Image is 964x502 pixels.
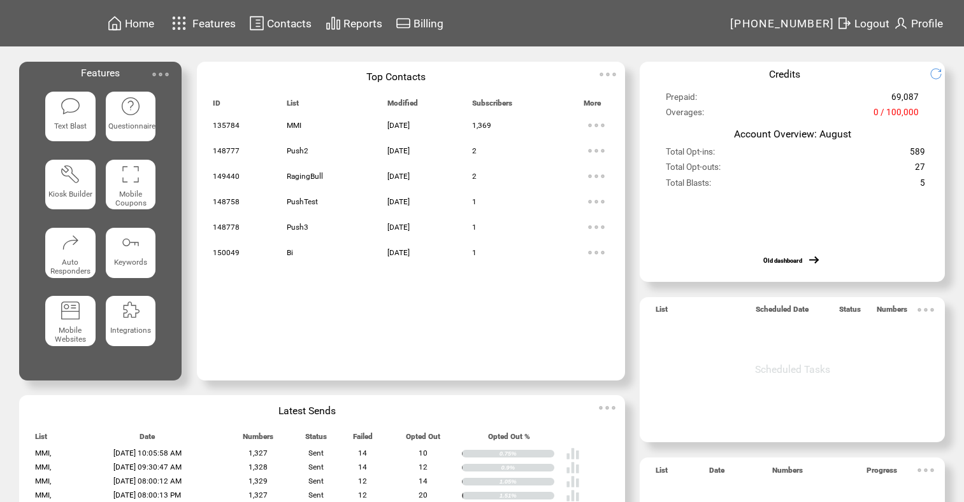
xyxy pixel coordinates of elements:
[566,475,580,489] img: poll%20-%20white.svg
[893,15,909,31] img: profile.svg
[213,99,220,113] span: ID
[60,164,80,185] img: tool%201.svg
[584,99,601,113] span: More
[308,449,324,457] span: Sent
[656,305,668,319] span: List
[387,99,418,113] span: Modified
[168,13,191,34] img: features.svg
[366,71,426,83] span: Top Contacts
[308,477,324,485] span: Sent
[45,296,96,354] a: Mobile Websites
[501,464,554,471] div: 0.9%
[666,108,704,123] span: Overages:
[877,305,907,319] span: Numbers
[358,463,367,471] span: 14
[308,491,324,499] span: Sent
[81,67,120,79] span: Features
[756,305,809,319] span: Scheduled Date
[387,223,410,232] span: [DATE]
[419,491,428,499] span: 20
[308,463,324,471] span: Sent
[113,449,182,457] span: [DATE] 10:05:58 AM
[666,147,715,162] span: Total Opt-ins:
[472,197,477,206] span: 1
[55,326,86,344] span: Mobile Websites
[500,492,554,499] div: 1.51%
[656,466,668,480] span: List
[35,463,51,471] span: MMI,
[566,447,580,461] img: poll%20-%20white.svg
[213,197,240,206] span: 148758
[113,477,182,485] span: [DATE] 08:00:12 AM
[472,121,491,130] span: 1,369
[414,17,443,30] span: Billing
[913,297,939,323] img: ellypsis.svg
[148,62,173,87] img: ellypsis.svg
[60,300,80,321] img: mobile-websites.svg
[107,15,122,31] img: home.svg
[584,240,609,265] img: ellypsis.svg
[326,15,341,31] img: chart.svg
[45,228,96,286] a: Auto Responders
[48,190,92,199] span: Kiosk Builder
[278,405,336,417] span: Latest Sends
[584,189,609,214] img: ellypsis.svg
[584,164,609,189] img: ellypsis.svg
[140,432,155,447] span: Date
[45,92,96,150] a: Text Blast
[213,121,240,130] span: 135784
[419,463,428,471] span: 12
[110,326,151,335] span: Integrations
[666,162,721,178] span: Total Opt-outs:
[35,432,47,447] span: List
[874,108,919,123] span: 0 / 100,000
[839,305,861,319] span: Status
[500,478,554,485] div: 1.05%
[213,223,240,232] span: 148778
[472,172,477,181] span: 2
[35,449,51,457] span: MMI,
[213,172,240,181] span: 149440
[396,15,411,31] img: creidtcard.svg
[734,128,851,140] span: Account Overview: August
[472,248,477,257] span: 1
[915,162,925,178] span: 27
[324,13,384,33] a: Reports
[50,258,90,275] span: Auto Responders
[358,477,367,485] span: 12
[920,178,925,193] span: 5
[835,13,891,33] a: Logout
[666,92,697,108] span: Prepaid:
[387,197,410,206] span: [DATE]
[248,449,268,457] span: 1,327
[287,197,318,206] span: PushTest
[353,432,373,447] span: Failed
[566,461,580,475] img: poll%20-%20white.svg
[114,258,147,267] span: Keywords
[113,491,181,499] span: [DATE] 08:00:13 PM
[595,62,621,87] img: ellypsis.svg
[120,300,141,321] img: integrations.svg
[666,178,711,193] span: Total Blasts:
[267,17,312,30] span: Contacts
[287,248,293,257] span: Bi
[60,232,80,253] img: auto-responders.svg
[387,248,410,257] span: [DATE]
[249,15,264,31] img: contacts.svg
[213,146,240,155] span: 148777
[472,99,512,113] span: Subscribers
[287,223,308,232] span: Push3
[125,17,154,30] span: Home
[115,190,147,207] span: Mobile Coupons
[772,466,803,480] span: Numbers
[387,121,410,130] span: [DATE]
[584,214,609,240] img: ellypsis.svg
[854,17,889,30] span: Logout
[287,99,299,113] span: List
[60,96,80,116] img: text-blast.svg
[248,477,268,485] span: 1,329
[45,160,96,218] a: Kiosk Builder
[910,147,925,162] span: 589
[120,164,141,185] img: coupons.svg
[891,92,919,108] span: 69,087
